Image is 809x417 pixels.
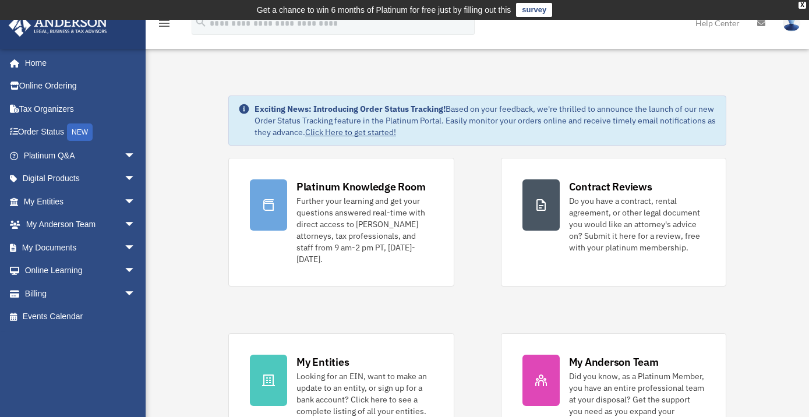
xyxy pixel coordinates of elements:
a: Online Ordering [8,75,153,98]
a: Digital Productsarrow_drop_down [8,167,153,190]
div: NEW [67,123,93,141]
a: Contract Reviews Do you have a contract, rental agreement, or other legal document you would like... [501,158,727,287]
img: Anderson Advisors Platinum Portal [5,14,111,37]
a: Online Learningarrow_drop_down [8,259,153,282]
div: close [799,2,806,9]
a: My Documentsarrow_drop_down [8,236,153,259]
div: Get a chance to win 6 months of Platinum for free just by filling out this [257,3,511,17]
a: survey [516,3,552,17]
a: menu [157,20,171,30]
i: menu [157,16,171,30]
a: Order StatusNEW [8,121,153,144]
div: My Entities [296,355,349,369]
a: Home [8,51,147,75]
span: arrow_drop_down [124,144,147,168]
span: arrow_drop_down [124,236,147,260]
div: Further your learning and get your questions answered real-time with direct access to [PERSON_NAM... [296,195,433,265]
div: My Anderson Team [569,355,659,369]
span: arrow_drop_down [124,167,147,191]
img: User Pic [783,15,800,31]
div: Based on your feedback, we're thrilled to announce the launch of our new Order Status Tracking fe... [255,103,716,138]
strong: Exciting News: Introducing Order Status Tracking! [255,104,446,114]
i: search [195,16,207,29]
a: Click Here to get started! [305,127,396,137]
div: Looking for an EIN, want to make an update to an entity, or sign up for a bank account? Click her... [296,370,433,417]
div: Contract Reviews [569,179,652,194]
a: Tax Organizers [8,97,153,121]
div: Do you have a contract, rental agreement, or other legal document you would like an attorney's ad... [569,195,705,253]
a: Platinum Knowledge Room Further your learning and get your questions answered real-time with dire... [228,158,454,287]
a: My Anderson Teamarrow_drop_down [8,213,153,236]
a: Billingarrow_drop_down [8,282,153,305]
a: Events Calendar [8,305,153,328]
span: arrow_drop_down [124,282,147,306]
a: Platinum Q&Aarrow_drop_down [8,144,153,167]
span: arrow_drop_down [124,190,147,214]
div: Platinum Knowledge Room [296,179,426,194]
a: My Entitiesarrow_drop_down [8,190,153,213]
span: arrow_drop_down [124,213,147,237]
span: arrow_drop_down [124,259,147,283]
